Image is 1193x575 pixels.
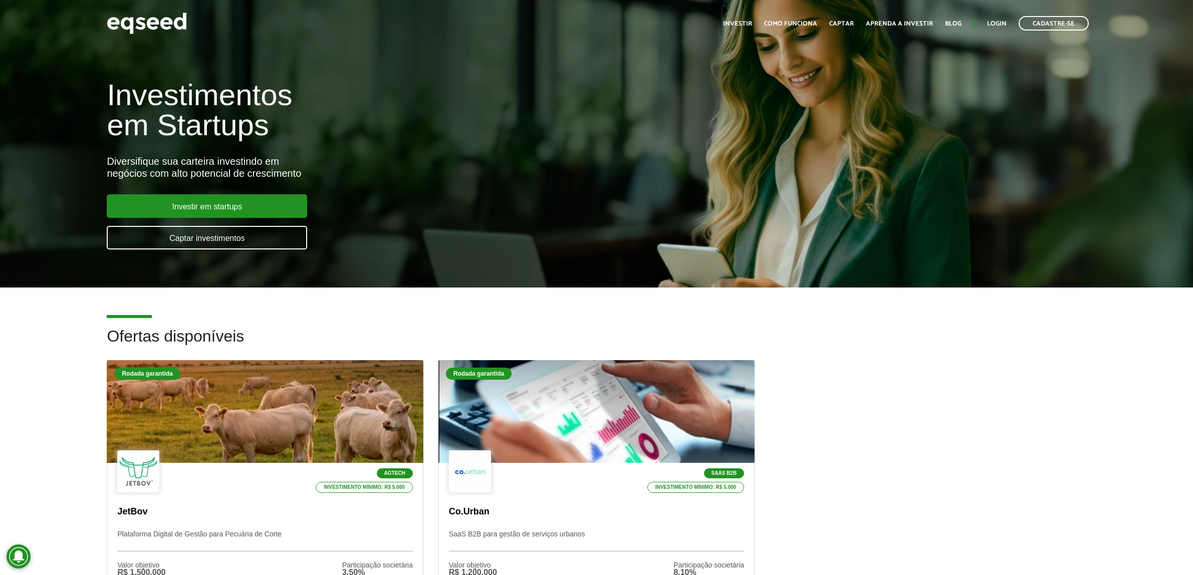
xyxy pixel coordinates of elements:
[1019,16,1089,31] a: Cadastre-se
[107,10,187,37] img: EqSeed
[449,530,744,551] p: SaaS B2B para gestão de serviços urbanos
[107,80,688,140] h1: Investimentos em Startups
[449,561,497,568] div: Valor objetivo
[107,155,688,179] div: Diversifique sua carteira investindo em negócios com alto potencial de crescimento
[764,21,817,27] a: Como funciona
[117,506,412,517] p: JetBov
[449,506,744,517] p: Co.Urban
[107,226,307,249] a: Captar investimentos
[316,482,413,493] p: Investimento mínimo: R$ 5.000
[117,530,412,551] p: Plataforma Digital de Gestão para Pecuária de Corte
[987,21,1007,27] a: Login
[107,194,307,218] a: Investir em startups
[342,561,413,568] div: Participação societária
[829,21,854,27] a: Captar
[866,21,933,27] a: Aprenda a investir
[704,468,745,478] p: SaaS B2B
[723,21,752,27] a: Investir
[647,482,745,493] p: Investimento mínimo: R$ 5.000
[446,368,512,380] div: Rodada garantida
[114,368,180,380] div: Rodada garantida
[107,328,1086,360] h2: Ofertas disponíveis
[673,561,744,568] div: Participação societária
[945,21,962,27] a: Blog
[377,468,413,478] p: Agtech
[117,561,165,568] div: Valor objetivo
